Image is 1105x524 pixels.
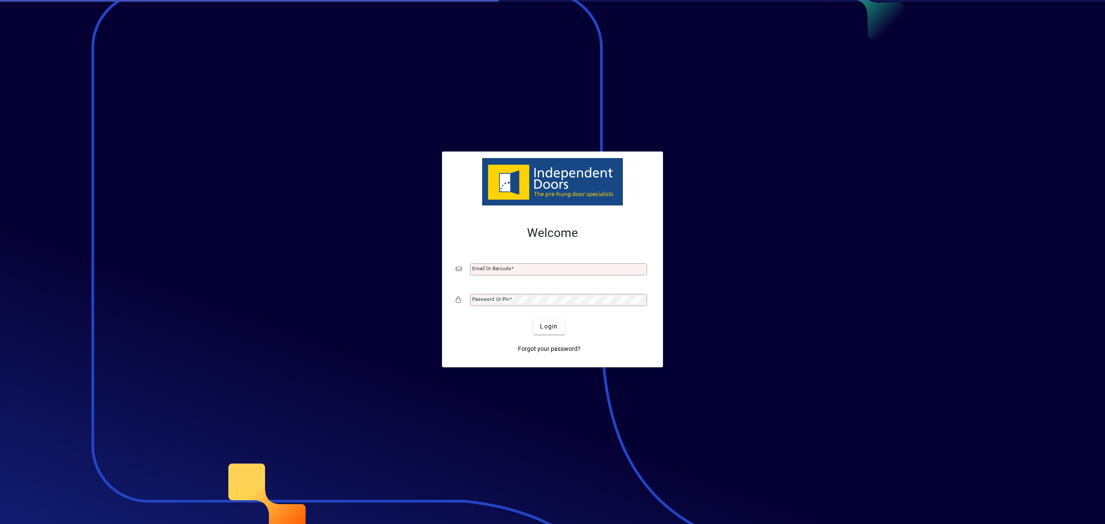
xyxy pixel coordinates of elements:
[456,226,649,240] h2: Welcome
[533,319,565,335] button: Login
[518,344,581,354] span: Forgot your password?
[472,296,509,302] mat-label: Password or Pin
[540,322,558,331] span: Login
[472,265,511,271] mat-label: Email or Barcode
[515,341,584,357] a: Forgot your password?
